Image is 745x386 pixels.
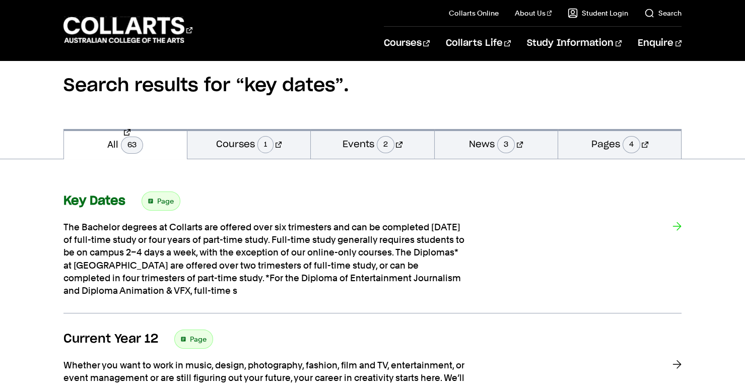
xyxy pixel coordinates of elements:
strong: Key Dates [63,195,125,207]
a: Pages4 [558,129,681,159]
a: News3 [435,129,558,159]
h3: Current Year 12 [63,332,158,347]
a: Collarts Life [446,27,511,60]
a: Enquire [638,27,682,60]
span: 1 [257,136,274,153]
a: Courses [384,27,430,60]
span: Page [157,194,174,208]
span: 4 [623,136,640,153]
a: Search [644,8,682,18]
a: Key Dates Page The Bachelor degrees at Collarts are offered over six trimesters and can be comple... [63,191,682,313]
span: 63 [121,137,143,154]
a: Courses1 [187,129,310,159]
a: Collarts Online [449,8,499,18]
a: About Us [515,8,552,18]
a: Student Login [568,8,628,18]
h2: Search results for “key dates”. [63,42,682,129]
a: Study Information [527,27,622,60]
span: 2 [377,136,394,153]
div: Go to homepage [63,16,192,44]
a: All63 [64,129,187,159]
span: 3 [497,136,515,153]
a: Events2 [311,129,434,159]
p: The Bachelor degrees at Collarts are offered over six trimesters and can be completed [DATE] of f... [63,221,466,297]
span: Page [190,332,207,346]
